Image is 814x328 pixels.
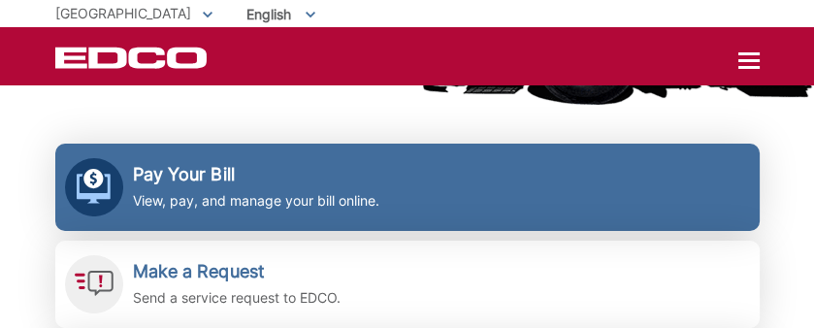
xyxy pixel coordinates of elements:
[133,287,341,309] p: Send a service request to EDCO.
[55,5,191,21] span: [GEOGRAPHIC_DATA]
[55,144,760,231] a: Pay Your Bill View, pay, and manage your bill online.
[133,164,379,185] h2: Pay Your Bill
[133,261,341,282] h2: Make a Request
[55,47,210,69] a: EDCD logo. Return to the homepage.
[133,190,379,212] p: View, pay, and manage your bill online.
[55,241,760,328] a: Make a Request Send a service request to EDCO.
